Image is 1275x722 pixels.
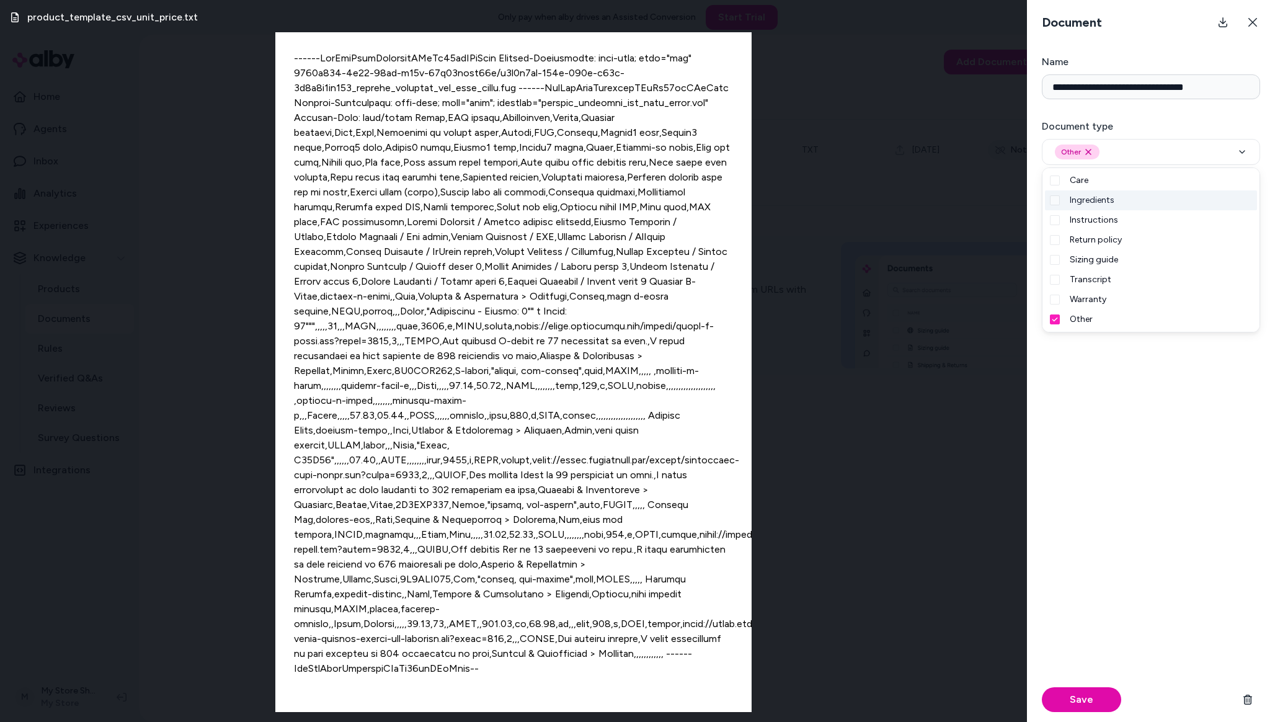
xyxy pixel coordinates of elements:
[1070,234,1122,246] span: Return policy
[1042,119,1260,134] h3: Document type
[1042,168,1259,332] div: Suggestions
[1042,55,1260,69] h3: Name
[1042,139,1260,165] button: OtherRemove other option
[1070,174,1088,187] span: Care
[1070,214,1118,226] span: Instructions
[1070,293,1106,306] span: Warranty
[1070,313,1093,326] span: Other
[1070,274,1111,286] span: Transcript
[1083,147,1093,157] button: Remove other option
[1037,14,1107,31] h3: Document
[275,32,752,712] div: ------LorEmiPsumDolorsitAMeTc45adIPiScin Elitsed-Doeiusmodte: inci-utla; etdo="mag" 9760a834-4e22...
[1042,687,1121,712] button: Save
[1070,194,1114,207] span: Ingredients
[27,10,198,25] h3: product_template_csv_unit_price.txt
[1070,254,1118,266] span: Sizing guide
[1055,145,1100,159] div: Other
